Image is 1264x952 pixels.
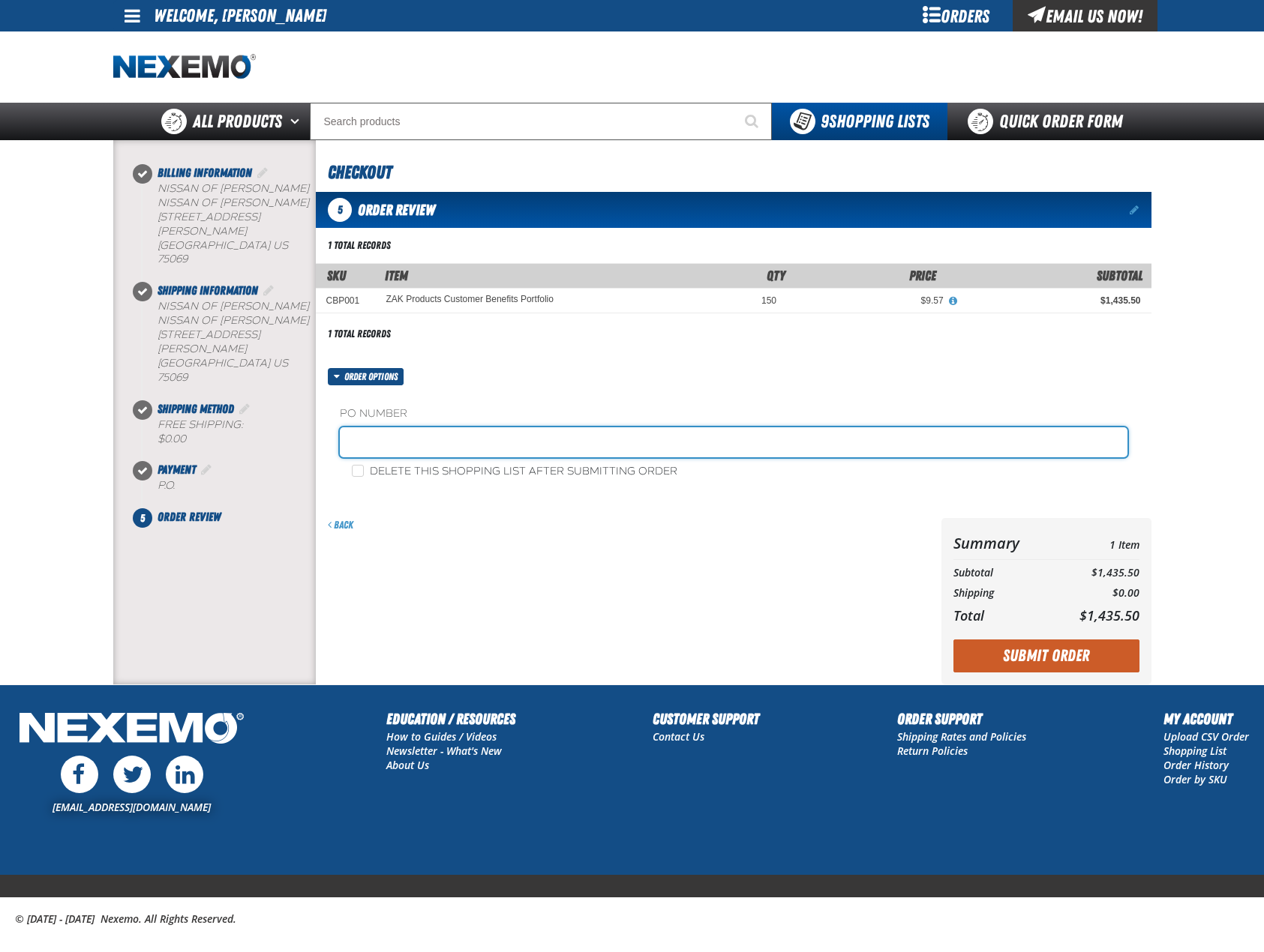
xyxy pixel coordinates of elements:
li: Shipping Method. Step 3 of 5. Completed [143,400,316,462]
th: Total [953,603,1051,627]
div: $1,435.50 [965,295,1141,307]
bdo: 75069 [158,253,188,265]
b: Nissan of [PERSON_NAME] [158,182,309,195]
a: Order by SKU [1163,772,1227,786]
bdo: 75069 [158,371,188,384]
button: Submit Order [953,639,1139,672]
span: [STREET_ADDRESS] [158,328,260,341]
li: Billing Information. Step 1 of 5. Completed [143,164,316,282]
span: Order Review [358,201,435,219]
div: 1 total records [328,238,391,253]
a: Edit Shipping Information [261,283,276,298]
span: Order options [344,368,404,385]
div: $9.57 [797,295,944,307]
strong: 9 [821,111,829,132]
td: $1,435.50 [1050,563,1139,583]
h2: Customer Support [653,708,759,730]
a: Order History [1163,758,1229,772]
li: Shipping Information. Step 2 of 5. Completed [143,282,316,400]
a: About Us [386,758,429,772]
span: All Products [193,108,282,135]
div: P.O. [158,479,316,493]
span: 150 [761,295,776,306]
a: How to Guides / Videos [386,729,497,744]
span: Qty [767,268,785,283]
a: Shopping List [1163,744,1226,758]
span: [STREET_ADDRESS] [158,211,260,223]
a: Return Policies [897,744,968,758]
input: Delete this shopping list after submitting order [352,465,364,477]
span: Checkout [328,162,392,183]
button: You have 9 Shopping Lists. Open to view details [772,103,947,140]
a: Edit Billing Information [255,166,270,180]
a: Edit Shipping Method [237,402,252,416]
h2: Education / Resources [386,708,515,730]
td: 1 Item [1050,530,1139,556]
img: Nexemo logo [113,54,256,80]
button: Order options [328,368,404,385]
span: US [273,239,288,252]
span: Item [385,268,408,283]
span: [GEOGRAPHIC_DATA] [158,239,270,252]
span: [GEOGRAPHIC_DATA] [158,357,270,370]
strong: $0.00 [158,433,186,445]
span: Shopping Lists [821,111,929,132]
td: CBP001 [316,289,376,313]
a: Back [328,519,353,531]
a: Newsletter - What's New [386,744,502,758]
li: Payment. Step 4 of 5. Completed [143,461,316,508]
button: View All Prices for ZAK Products Customer Benefits Portfolio [944,295,963,308]
th: Summary [953,530,1051,556]
div: Free Shipping: [158,418,316,447]
span: Nissan of [PERSON_NAME] [158,314,309,327]
button: Start Searching [734,103,772,140]
span: Subtotal [1097,268,1142,283]
span: Nissan of [PERSON_NAME] [158,196,309,209]
span: Shipping Information [158,283,258,298]
a: Edit items [1130,205,1141,215]
img: Nexemo Logo [15,708,248,752]
th: Subtotal [953,563,1051,583]
a: Home [113,54,256,80]
nav: Checkout steps. Current step is Order Review. Step 5 of 5 [131,164,316,526]
span: Billing Information [158,166,252,180]
span: Shipping Method [158,402,234,416]
a: Shipping Rates and Policies [897,729,1026,744]
span: 5 [328,198,352,222]
a: Quick Order Form [947,103,1151,140]
th: Shipping [953,583,1051,603]
h2: My Account [1163,708,1249,730]
div: 1 total records [328,327,391,341]
button: Open All Products pages [285,103,310,140]
a: SKU [327,268,346,283]
h2: Order Support [897,708,1026,730]
span: $1,435.50 [1079,606,1139,624]
span: [PERSON_NAME] [158,343,247,355]
a: [EMAIL_ADDRESS][DOMAIN_NAME] [53,800,211,814]
span: US [273,357,288,370]
b: Nissan of [PERSON_NAME] [158,300,309,313]
li: Order Review. Step 5 of 5. Not Completed [143,508,316,526]
span: Order Review [158,510,221,524]
span: Payment [158,463,196,477]
label: Delete this shopping list after submitting order [352,465,677,479]
span: Price [909,268,936,283]
span: [PERSON_NAME] [158,225,247,238]
a: Contact Us [653,729,704,744]
span: 5 [133,508,152,528]
td: $0.00 [1050,583,1139,603]
a: Edit Payment [199,463,214,477]
label: PO Number [340,407,1127,421]
input: Search [310,103,772,140]
a: ZAK Products Customer Benefits Portfolio [386,295,554,305]
a: Upload CSV Order [1163,729,1249,744]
